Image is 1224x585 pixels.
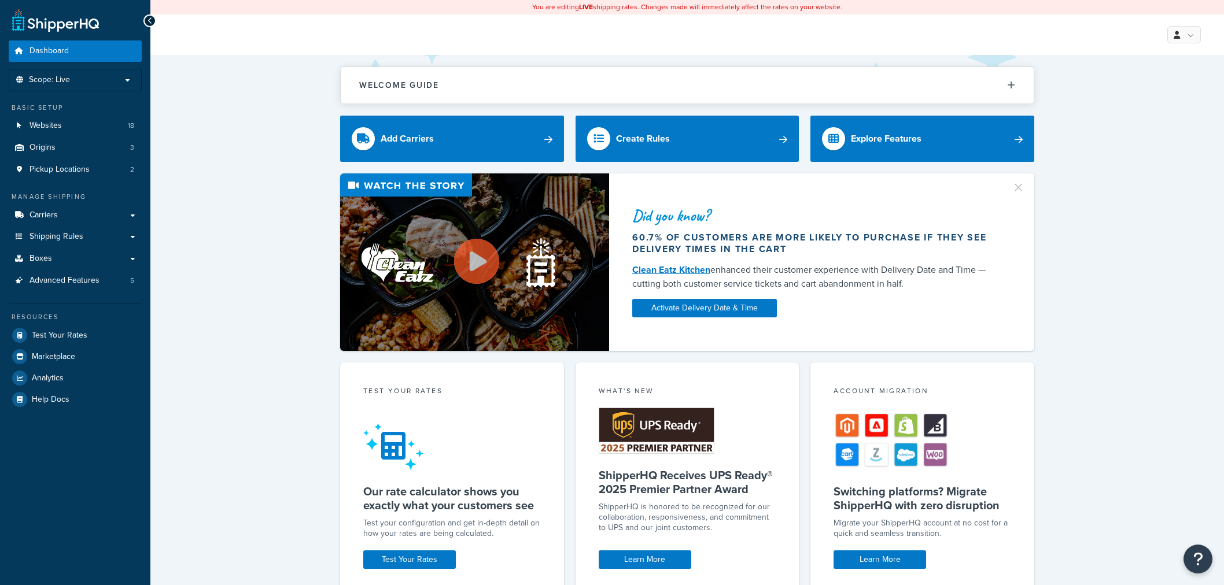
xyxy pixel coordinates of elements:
[32,352,75,362] span: Marketplace
[30,276,99,286] span: Advanced Features
[9,312,142,322] div: Resources
[9,205,142,226] a: Carriers
[579,2,593,12] b: LIVE
[834,386,1011,399] div: Account Migration
[30,165,90,175] span: Pickup Locations
[632,263,710,276] a: Clean Eatz Kitchen
[9,248,142,269] a: Boxes
[32,331,87,340] span: Test Your Rates
[576,116,799,162] a: Create Rules
[363,518,541,539] div: Test your configuration and get in-depth detail on how your rates are being calculated.
[9,137,142,158] a: Origins3
[359,81,439,90] h2: Welcome Guide
[632,299,777,317] a: Activate Delivery Date & Time
[363,386,541,399] div: Test your rates
[9,368,142,388] a: Analytics
[834,550,926,569] a: Learn More
[32,395,69,405] span: Help Docs
[32,373,64,383] span: Analytics
[128,121,134,131] span: 18
[30,254,52,264] span: Boxes
[9,115,142,136] a: Websites18
[9,389,142,410] a: Help Docs
[9,159,142,180] a: Pickup Locations2
[834,484,1011,512] h5: Switching platforms? Migrate ShipperHQ with zero disruption
[9,346,142,367] a: Marketplace
[9,270,142,291] li: Advanced Features
[30,121,62,131] span: Websites
[9,192,142,202] div: Manage Shipping
[599,468,776,496] h5: ShipperHQ Receives UPS Ready® 2025 Premier Partner Award
[9,159,142,180] li: Pickup Locations
[616,131,670,147] div: Create Rules
[9,115,142,136] li: Websites
[1184,545,1212,573] button: Open Resource Center
[834,518,1011,539] div: Migrate your ShipperHQ account at no cost for a quick and seamless transition.
[130,276,134,286] span: 5
[810,116,1034,162] a: Explore Features
[9,226,142,247] a: Shipping Rules
[9,40,142,62] a: Dashboard
[341,67,1034,103] button: Welcome Guide
[130,165,134,175] span: 2
[381,131,434,147] div: Add Carriers
[599,386,776,399] div: What's New
[30,210,58,220] span: Carriers
[363,484,541,512] h5: Our rate calculator shows you exactly what your customers see
[599,550,691,569] a: Learn More
[29,75,70,85] span: Scope: Live
[851,131,921,147] div: Explore Features
[632,208,998,224] div: Did you know?
[632,263,998,291] div: enhanced their customer experience with Delivery Date and Time — cutting both customer service ti...
[340,173,609,351] img: Video thumbnail
[9,270,142,291] a: Advanced Features5
[340,116,564,162] a: Add Carriers
[30,143,56,153] span: Origins
[632,232,998,255] div: 60.7% of customers are more likely to purchase if they see delivery times in the cart
[30,232,83,242] span: Shipping Rules
[599,502,776,533] p: ShipperHQ is honored to be recognized for our collaboration, responsiveness, and commitment to UP...
[9,325,142,346] a: Test Your Rates
[363,550,456,569] a: Test Your Rates
[9,103,142,113] div: Basic Setup
[9,137,142,158] li: Origins
[130,143,134,153] span: 3
[30,46,69,56] span: Dashboard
